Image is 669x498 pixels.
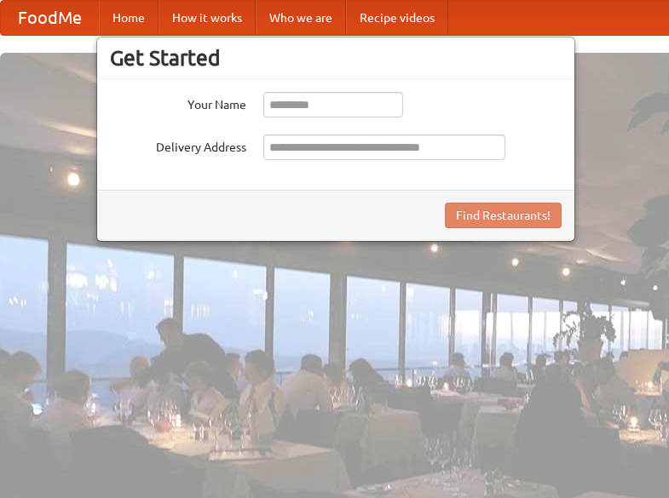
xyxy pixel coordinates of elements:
[346,1,448,35] a: Recipe videos
[110,135,246,156] label: Delivery Address
[256,1,346,35] a: Who we are
[159,1,256,35] a: How it works
[110,92,246,113] label: Your Name
[445,203,562,228] button: Find Restaurants!
[1,1,99,35] a: FoodMe
[110,45,562,71] h3: Get Started
[99,1,159,35] a: Home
